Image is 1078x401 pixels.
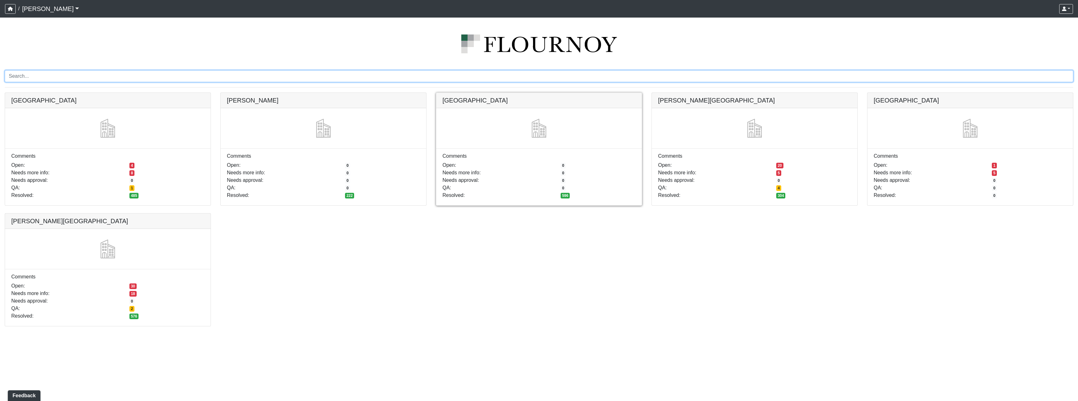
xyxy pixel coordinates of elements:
[22,3,79,15] a: [PERSON_NAME]
[5,70,1073,82] input: Search
[16,3,22,15] span: /
[5,388,42,401] iframe: Ybug feedback widget
[5,34,1073,53] img: logo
